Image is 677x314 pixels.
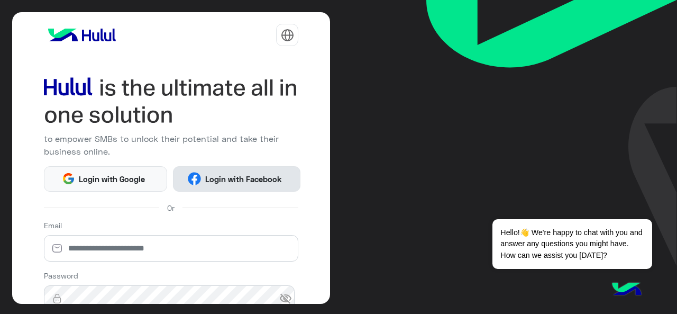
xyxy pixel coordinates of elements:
[173,166,300,192] button: Login with Facebook
[44,74,299,129] img: hululLoginTitle_EN.svg
[167,202,175,213] span: Or
[75,173,149,185] span: Login with Google
[44,243,70,254] img: email
[44,132,299,158] p: to empower SMBs to unlock their potential and take their business online.
[279,289,298,308] span: visibility_off
[62,172,75,185] img: Google
[44,293,70,304] img: lock
[281,29,294,42] img: tab
[44,270,78,281] label: Password
[44,166,167,192] button: Login with Google
[44,220,62,231] label: Email
[188,172,201,185] img: Facebook
[608,272,645,309] img: hulul-logo.png
[44,24,120,46] img: logo
[201,173,286,185] span: Login with Facebook
[492,219,652,269] span: Hello!👋 We're happy to chat with you and answer any questions you might have. How can we assist y...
